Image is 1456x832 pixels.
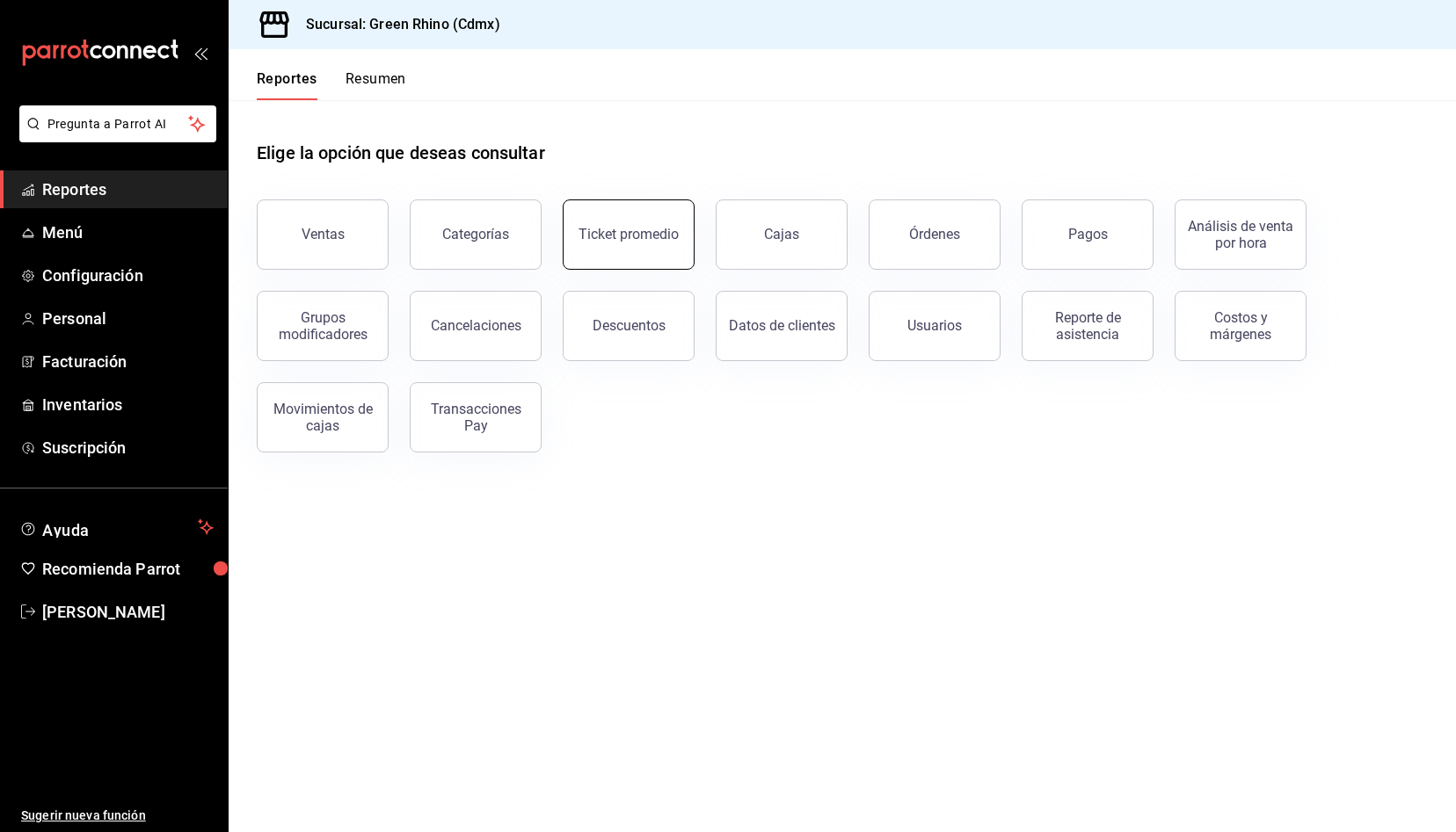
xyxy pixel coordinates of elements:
[346,70,406,100] button: Resumen
[292,14,500,35] h3: Sucursal: Green Rhino (Cdmx)
[563,199,695,270] button: Ticket promedio
[257,382,389,452] button: Movimientos de cajas
[19,105,216,142] button: Pregunta a Parrot AI
[579,226,679,242] div: Ticket promedio
[257,291,389,361] button: Grupos modificadores
[257,70,317,100] button: Reportes
[42,557,214,581] span: Recomienda Parrot
[268,401,377,434] div: Movimientos de cajas
[421,401,530,434] div: Transacciones Pay
[268,309,377,343] div: Grupos modificadores
[442,226,509,242] div: Categorías
[1186,309,1295,343] div: Costos y márgenes
[42,264,214,287] span: Configuración
[42,307,214,330] span: Personal
[869,199,1001,270] button: Órdenes
[42,517,191,538] span: Ayuda
[593,317,666,334] div: Descuentos
[42,393,214,416] span: Inventarios
[257,140,545,166] h1: Elige la opción que deseas consultar
[257,199,389,270] button: Ventas
[1186,218,1295,251] div: Análisis de venta por hora
[302,226,345,242] div: Ventas
[410,382,542,452] button: Transacciones Pay
[21,807,214,825] span: Sugerir nueva función
[42,600,214,624] span: [PERSON_NAME]
[1068,226,1108,242] div: Pagos
[907,317,962,334] div: Usuarios
[47,115,189,134] span: Pregunta a Parrot AI
[764,224,800,245] div: Cajas
[410,291,542,361] button: Cancelaciones
[563,291,695,361] button: Descuentos
[42,221,214,244] span: Menú
[12,127,216,146] a: Pregunta a Parrot AI
[716,199,848,270] a: Cajas
[410,199,542,270] button: Categorías
[1022,199,1154,270] button: Pagos
[909,226,960,242] div: Órdenes
[193,46,207,60] button: open_drawer_menu
[869,291,1001,361] button: Usuarios
[1175,199,1307,270] button: Análisis de venta por hora
[729,317,835,334] div: Datos de clientes
[431,317,521,334] div: Cancelaciones
[1022,291,1154,361] button: Reporte de asistencia
[257,70,406,100] div: navigation tabs
[1175,291,1307,361] button: Costos y márgenes
[716,291,848,361] button: Datos de clientes
[1033,309,1142,343] div: Reporte de asistencia
[42,350,214,373] span: Facturación
[42,177,214,201] span: Reportes
[42,436,214,459] span: Suscripción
